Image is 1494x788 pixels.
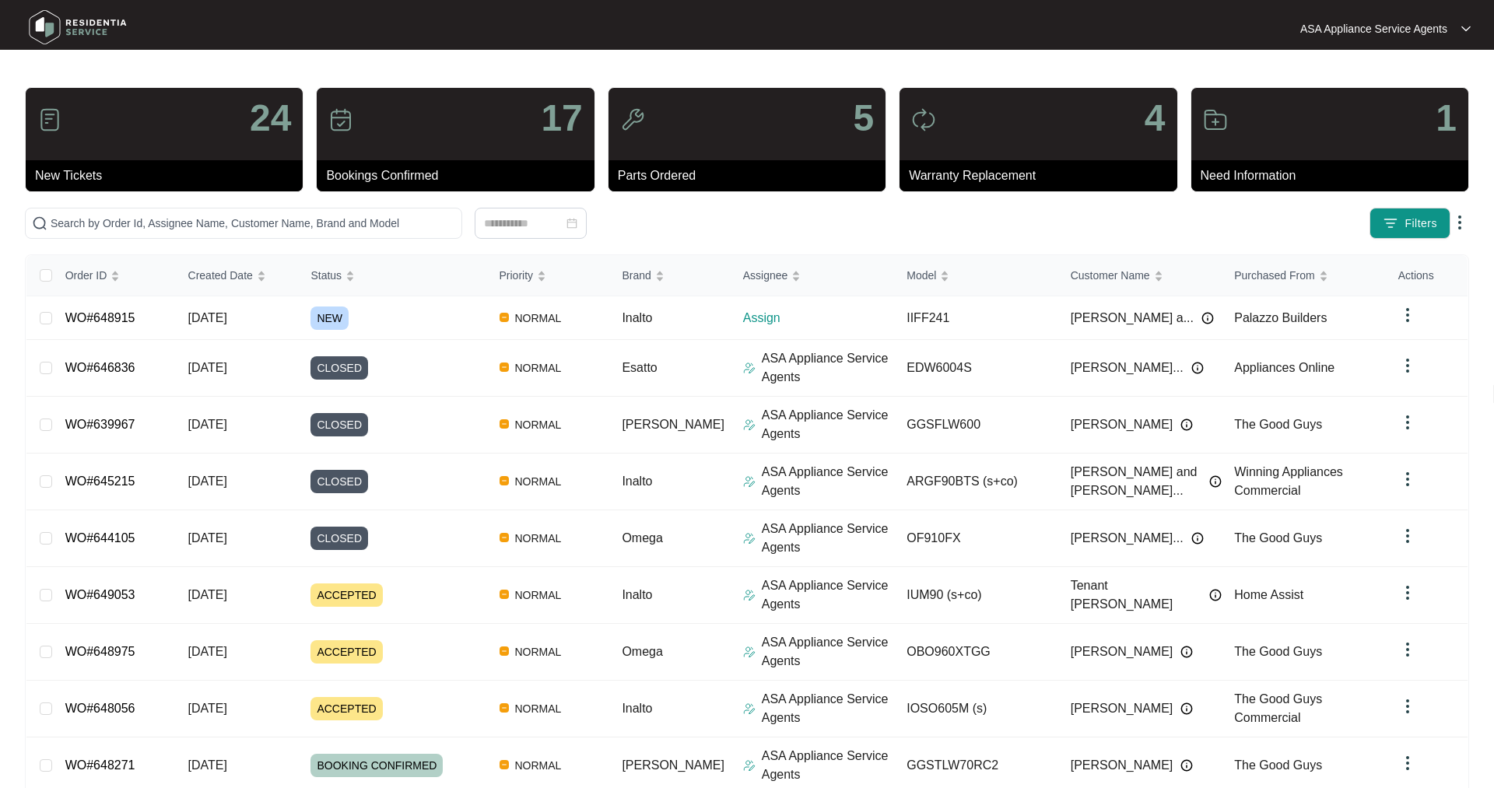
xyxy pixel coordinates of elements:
[500,476,509,485] img: Vercel Logo
[1234,311,1327,324] span: Palazzo Builders
[1398,640,1417,659] img: dropdown arrow
[743,589,756,601] img: Assigner Icon
[1201,166,1468,185] p: Need Information
[250,100,291,137] p: 24
[1234,267,1314,284] span: Purchased From
[762,576,895,614] p: ASA Appliance Service Agents
[1180,759,1193,772] img: Info icon
[188,475,227,488] span: [DATE]
[509,643,568,661] span: NORMAL
[762,747,895,784] p: ASA Appliance Service Agents
[65,702,135,715] a: WO#648056
[743,362,756,374] img: Assigner Icon
[65,758,135,772] a: WO#648271
[620,107,645,132] img: icon
[65,267,107,284] span: Order ID
[1180,646,1193,658] img: Info icon
[622,267,651,284] span: Brand
[894,255,1058,296] th: Model
[500,362,509,372] img: Vercel Logo
[509,756,568,775] span: NORMAL
[1071,699,1173,718] span: [PERSON_NAME]
[1386,255,1468,296] th: Actions
[1461,25,1471,33] img: dropdown arrow
[509,472,568,491] span: NORMAL
[1234,758,1322,772] span: The Good Guys
[509,586,568,604] span: NORMAL
[1234,361,1334,374] span: Appliances Online
[188,758,227,772] span: [DATE]
[894,397,1058,454] td: GGSFLW600
[51,215,455,232] input: Search by Order Id, Assignee Name, Customer Name, Brand and Model
[188,645,227,658] span: [DATE]
[911,107,936,132] img: icon
[310,306,349,330] span: NEW
[743,702,756,715] img: Assigner Icon
[65,531,135,545] a: WO#644105
[37,107,62,132] img: icon
[509,309,568,327] span: NORMAL
[65,361,135,374] a: WO#646836
[32,215,47,231] img: search-icon
[1180,702,1193,715] img: Info icon
[1191,532,1204,545] img: Info icon
[1398,754,1417,772] img: dropdown arrow
[894,567,1058,624] td: IUM90 (s+co)
[622,418,724,431] span: [PERSON_NAME]
[1058,255,1222,296] th: Customer Name
[1300,21,1447,37] p: ASA Appliance Service Agents
[500,703,509,713] img: Vercel Logo
[1436,100,1457,137] p: 1
[1234,531,1322,545] span: The Good Guys
[731,255,895,296] th: Assignee
[1405,215,1437,232] span: Filters
[1398,306,1417,324] img: dropdown arrow
[310,697,382,720] span: ACCEPTED
[1383,215,1398,231] img: filter icon
[310,413,368,436] span: CLOSED
[500,533,509,542] img: Vercel Logo
[500,313,509,322] img: Vercel Logo
[1234,465,1343,497] span: Winning Appliances Commercial
[188,361,227,374] span: [DATE]
[1234,645,1322,658] span: The Good Guys
[310,267,342,284] span: Status
[500,419,509,429] img: Vercel Logo
[188,418,227,431] span: [DATE]
[487,255,610,296] th: Priority
[1071,529,1184,548] span: [PERSON_NAME]...
[743,309,895,327] p: Assign
[622,758,724,772] span: [PERSON_NAME]
[1209,589,1222,601] img: Info icon
[743,475,756,488] img: Assigner Icon
[622,702,652,715] span: Inalto
[1398,697,1417,716] img: dropdown arrow
[1234,692,1322,724] span: The Good Guys Commercial
[1201,312,1214,324] img: Info icon
[762,349,895,387] p: ASA Appliance Service Agents
[509,415,568,434] span: NORMAL
[1071,756,1173,775] span: [PERSON_NAME]
[1222,255,1386,296] th: Purchased From
[188,588,227,601] span: [DATE]
[1398,583,1417,602] img: dropdown arrow
[1234,418,1322,431] span: The Good Guys
[65,311,135,324] a: WO#648915
[509,529,568,548] span: NORMAL
[609,255,730,296] th: Brand
[743,267,788,284] span: Assignee
[298,255,486,296] th: Status
[762,406,895,443] p: ASA Appliance Service Agents
[1398,470,1417,489] img: dropdown arrow
[743,646,756,658] img: Assigner Icon
[1145,100,1166,137] p: 4
[65,475,135,488] a: WO#645215
[1191,362,1204,374] img: Info icon
[622,311,652,324] span: Inalto
[65,645,135,658] a: WO#648975
[1180,419,1193,431] img: Info icon
[1209,475,1222,488] img: Info icon
[743,419,756,431] img: Assigner Icon
[622,361,657,374] span: Esatto
[762,463,895,500] p: ASA Appliance Service Agents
